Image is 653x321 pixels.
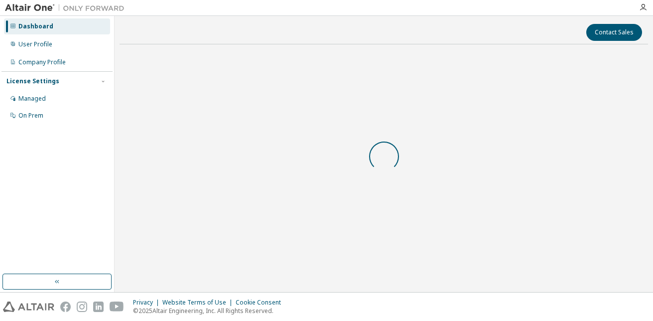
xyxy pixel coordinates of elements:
[93,302,104,312] img: linkedin.svg
[133,299,162,307] div: Privacy
[77,302,87,312] img: instagram.svg
[18,22,53,30] div: Dashboard
[586,24,642,41] button: Contact Sales
[18,95,46,103] div: Managed
[133,307,287,315] p: © 2025 Altair Engineering, Inc. All Rights Reserved.
[3,302,54,312] img: altair_logo.svg
[5,3,130,13] img: Altair One
[18,40,52,48] div: User Profile
[18,58,66,66] div: Company Profile
[110,302,124,312] img: youtube.svg
[236,299,287,307] div: Cookie Consent
[60,302,71,312] img: facebook.svg
[162,299,236,307] div: Website Terms of Use
[6,77,59,85] div: License Settings
[18,112,43,120] div: On Prem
